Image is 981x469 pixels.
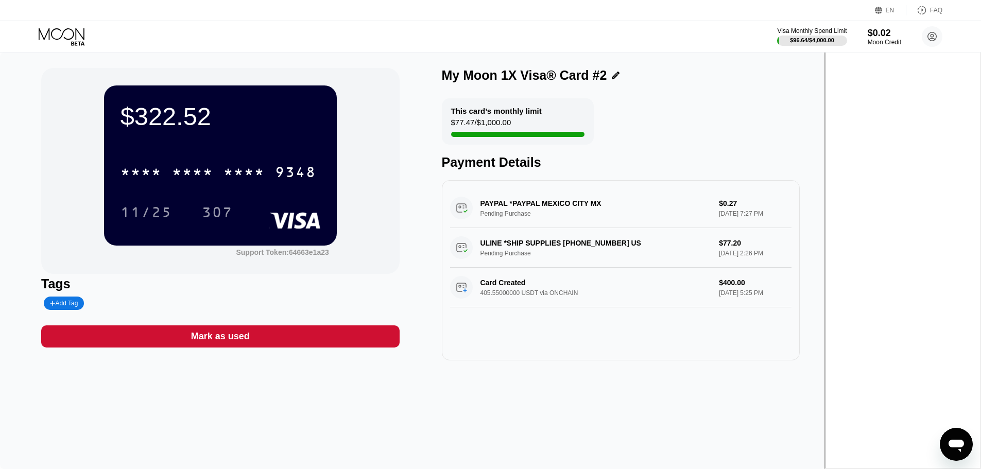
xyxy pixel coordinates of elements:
iframe: Button to launch messaging window [940,428,973,461]
div: Tags [41,276,399,291]
div: 11/25 [113,199,180,225]
div: Add Tag [50,300,78,307]
div: FAQ [906,5,942,15]
div: 9348 [275,165,316,182]
div: My Moon 1X Visa® Card #2 [442,68,607,83]
div: $322.52 [121,102,320,131]
div: Payment Details [442,155,800,170]
div: Mark as used [191,331,250,342]
div: Visa Monthly Spend Limit$96.64/$4,000.00 [777,27,847,46]
div: $0.02 [868,28,901,39]
div: Visa Monthly Spend Limit [777,27,847,34]
div: Support Token: 64663e1a23 [236,248,329,256]
div: EN [875,5,906,15]
div: $0.02Moon Credit [868,28,901,46]
div: EN [886,7,894,14]
div: 11/25 [121,205,172,222]
div: Add Tag [44,297,84,310]
div: $96.64 / $4,000.00 [790,37,834,43]
div: Moon Credit [868,39,901,46]
div: FAQ [930,7,942,14]
div: Mark as used [41,325,399,348]
div: 307 [194,199,240,225]
div: 307 [202,205,233,222]
div: $77.47 / $1,000.00 [451,118,511,132]
div: This card’s monthly limit [451,107,542,115]
div: Support Token:64663e1a23 [236,248,329,256]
